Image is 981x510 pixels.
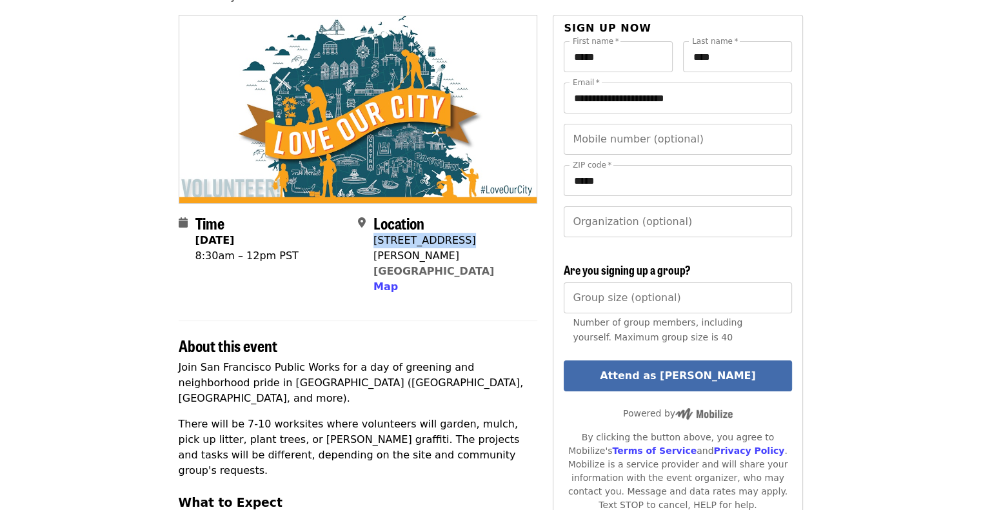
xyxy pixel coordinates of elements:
[675,408,733,420] img: Powered by Mobilize
[564,124,791,155] input: Mobile number (optional)
[623,408,733,418] span: Powered by
[179,417,538,478] p: There will be 7-10 worksites where volunteers will garden, mulch, pick up litter, plant trees, or...
[573,161,611,169] label: ZIP code
[564,261,691,278] span: Are you signing up a group?
[179,217,188,229] i: calendar icon
[564,22,651,34] span: Sign up now
[195,248,299,264] div: 8:30am – 12pm PST
[195,211,224,234] span: Time
[179,15,537,202] img: D3 Neighborhood Beautification Day (North Beach / Russian Hill) organized by SF Public Works
[564,360,791,391] button: Attend as [PERSON_NAME]
[373,265,494,277] a: [GEOGRAPHIC_DATA]
[373,233,527,264] div: [STREET_ADDRESS][PERSON_NAME]
[373,279,398,295] button: Map
[179,360,538,406] p: Join San Francisco Public Works for a day of greening and neighborhood pride in [GEOGRAPHIC_DATA]...
[179,334,277,357] span: About this event
[564,206,791,237] input: Organization (optional)
[713,446,784,456] a: Privacy Policy
[692,37,738,45] label: Last name
[564,282,791,313] input: [object Object]
[612,446,697,456] a: Terms of Service
[573,37,619,45] label: First name
[564,83,791,113] input: Email
[358,217,366,229] i: map-marker-alt icon
[573,317,742,342] span: Number of group members, including yourself. Maximum group size is 40
[373,211,424,234] span: Location
[373,280,398,293] span: Map
[564,41,673,72] input: First name
[195,234,235,246] strong: [DATE]
[564,165,791,196] input: ZIP code
[683,41,792,72] input: Last name
[573,79,600,86] label: Email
